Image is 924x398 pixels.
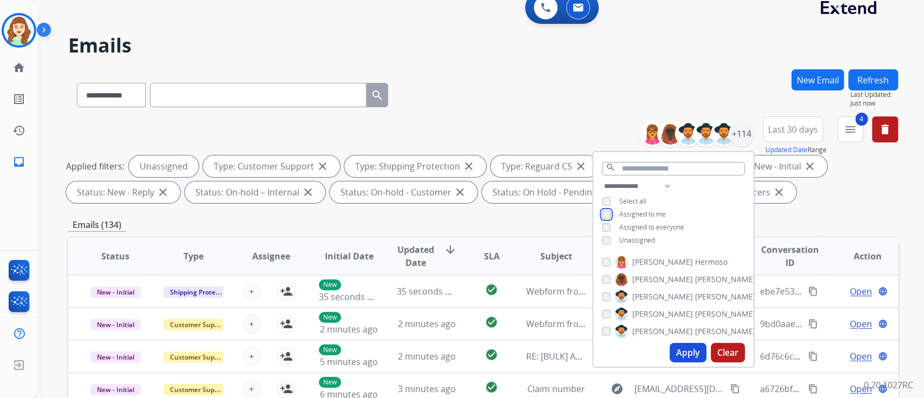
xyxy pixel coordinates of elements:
mat-icon: close [156,186,169,199]
span: + [249,382,254,395]
mat-icon: check_circle [485,348,498,361]
div: Status: New - Initial [713,155,827,177]
span: Just now [850,99,898,108]
span: Open [850,285,872,298]
h2: Emails [68,35,898,56]
span: Shipping Protection [163,286,238,298]
mat-icon: language [878,286,888,296]
p: New [319,344,341,355]
p: New [319,312,341,323]
span: Unassigned [619,236,655,245]
div: Status: On Hold - Pending Parts [482,181,647,203]
mat-icon: person_add [280,285,293,298]
mat-icon: delete [879,123,892,136]
span: Claim number [527,383,585,395]
span: [PERSON_NAME] [632,274,693,285]
span: [PERSON_NAME] [632,291,693,302]
mat-icon: close [454,186,467,199]
mat-icon: inbox [12,155,25,168]
span: 3 minutes ago [398,383,456,395]
p: Emails (134) [68,218,126,232]
button: Clear [711,343,745,362]
p: Applied filters: [66,160,124,173]
button: Apply [670,343,706,362]
span: [PERSON_NAME] [632,309,693,319]
mat-icon: content_copy [730,384,740,394]
span: Customer Support [163,319,234,330]
div: Status: On-hold - Customer [330,181,477,203]
span: Customer Support [163,384,234,395]
span: Customer Support [163,351,234,363]
p: New [319,279,341,290]
span: + [249,317,254,330]
button: Refresh [848,69,898,90]
mat-icon: person_add [280,382,293,395]
button: Last 30 days [763,116,823,142]
mat-icon: history [12,124,25,137]
mat-icon: search [371,89,384,102]
span: 2 minutes ago [398,350,456,362]
span: 35 seconds ago [397,285,460,297]
span: [PERSON_NAME] [632,257,693,267]
mat-icon: person_add [280,317,293,330]
span: Assigned to me [619,210,666,219]
p: New [319,377,341,388]
div: Type: Shipping Protection [344,155,486,177]
div: Status: On-hold – Internal [185,181,325,203]
span: Select all [619,197,646,206]
button: 4 [837,116,863,142]
span: [PERSON_NAME] [695,274,756,285]
span: [PERSON_NAME] [695,309,756,319]
span: [EMAIL_ADDRESS][DOMAIN_NAME] [634,382,724,395]
img: avatar [4,15,34,45]
div: Status: New - Reply [66,181,180,203]
span: 35 seconds ago [319,291,382,303]
span: 2 minutes ago [320,323,378,335]
span: New - Initial [90,319,141,330]
span: 5 minutes ago [320,356,378,368]
span: Open [850,350,872,363]
mat-icon: check_circle [485,283,498,296]
span: New - Initial [90,384,141,395]
mat-icon: close [803,160,816,173]
mat-icon: check_circle [485,381,498,394]
mat-icon: close [574,160,587,173]
button: New Email [791,69,844,90]
div: Type: Customer Support [203,155,340,177]
span: Webform from [EMAIL_ADDRESS][DOMAIN_NAME] on [DATE] [526,285,771,297]
mat-icon: close [316,160,329,173]
mat-icon: content_copy [808,319,818,329]
span: Subject [540,250,572,263]
mat-icon: person_add [280,350,293,363]
button: + [241,345,263,367]
div: Type: Reguard CS [490,155,598,177]
span: 4 [855,113,868,126]
span: + [249,285,254,298]
button: + [241,313,263,335]
mat-icon: close [462,160,475,173]
mat-icon: content_copy [808,384,818,394]
mat-icon: language [878,351,888,361]
div: Unassigned [129,155,199,177]
span: Webform from [EMAIL_ADDRESS][DOMAIN_NAME] on [DATE] [526,318,771,330]
span: Last Updated: [850,90,898,99]
span: Conversation ID [759,243,820,269]
div: +114 [729,121,755,147]
mat-icon: close [772,186,785,199]
mat-icon: check_circle [485,316,498,329]
span: 2 minutes ago [398,318,456,330]
mat-icon: close [302,186,314,199]
p: 0.20.1027RC [864,379,913,392]
span: Range [765,145,827,154]
span: Hermoso [695,257,728,267]
button: Updated Date [765,146,808,154]
span: New - Initial [90,286,141,298]
span: Initial Date [324,250,373,263]
span: [PERSON_NAME] [695,291,756,302]
mat-icon: search [606,162,615,172]
mat-icon: explore [611,382,624,395]
span: Open [850,317,872,330]
span: Assigned to everyone [619,223,684,232]
mat-icon: arrow_downward [444,243,457,256]
span: Type [184,250,204,263]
